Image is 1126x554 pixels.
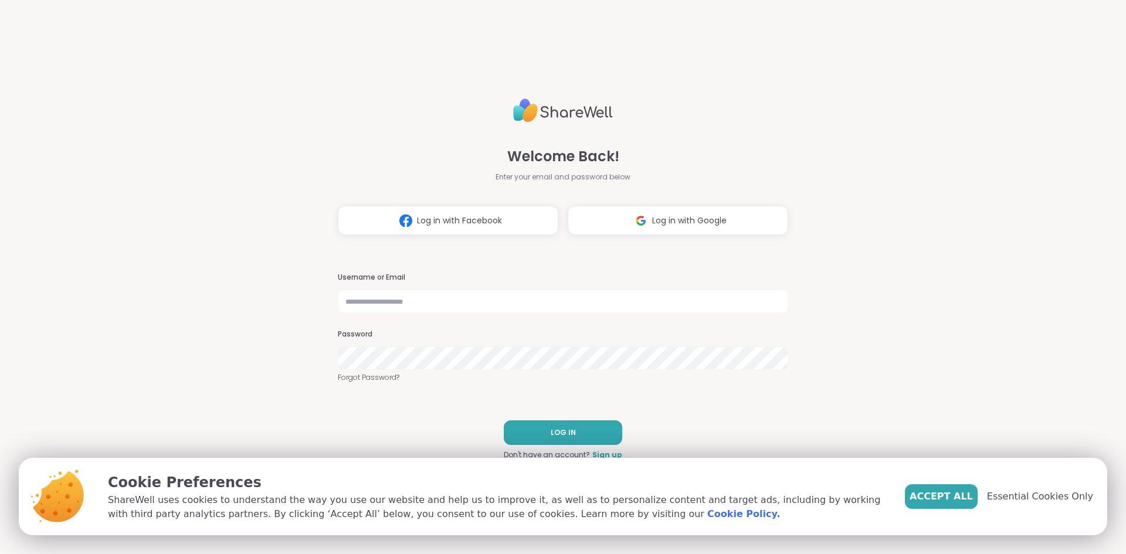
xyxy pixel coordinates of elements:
[504,450,590,460] span: Don't have an account?
[108,472,886,493] p: Cookie Preferences
[513,94,613,127] img: ShareWell Logo
[905,484,978,509] button: Accept All
[507,146,619,167] span: Welcome Back!
[592,450,622,460] a: Sign up
[504,420,622,445] button: LOG IN
[338,329,788,339] h3: Password
[338,273,788,283] h3: Username or Email
[910,490,973,504] span: Accept All
[987,490,1093,504] span: Essential Cookies Only
[417,215,502,227] span: Log in with Facebook
[108,493,886,521] p: ShareWell uses cookies to understand the way you use our website and help us to improve it, as we...
[338,206,558,235] button: Log in with Facebook
[551,427,576,438] span: LOG IN
[568,206,788,235] button: Log in with Google
[496,172,630,182] span: Enter your email and password below
[707,507,780,521] a: Cookie Policy.
[630,210,652,232] img: ShareWell Logomark
[338,372,788,383] a: Forgot Password?
[652,215,727,227] span: Log in with Google
[395,210,417,232] img: ShareWell Logomark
